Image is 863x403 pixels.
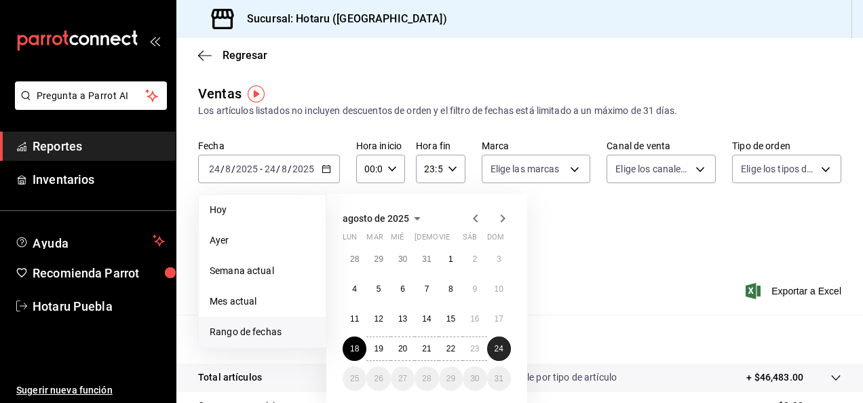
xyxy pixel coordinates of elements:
button: 29 de julio de 2025 [366,247,390,271]
abbr: 29 de agosto de 2025 [446,374,455,383]
abbr: 28 de julio de 2025 [350,254,359,264]
span: / [288,164,292,174]
abbr: 3 de agosto de 2025 [497,254,501,264]
abbr: sábado [463,233,477,247]
label: Hora fin [416,141,465,151]
button: 24 de agosto de 2025 [487,337,511,361]
abbr: 18 de agosto de 2025 [350,344,359,353]
abbr: 27 de agosto de 2025 [398,374,407,383]
abbr: 15 de agosto de 2025 [446,314,455,324]
abbr: 30 de julio de 2025 [398,254,407,264]
button: 17 de agosto de 2025 [487,307,511,331]
button: Tooltip marker [248,85,265,102]
abbr: 16 de agosto de 2025 [470,314,479,324]
button: 6 de agosto de 2025 [391,277,415,301]
button: 26 de agosto de 2025 [366,366,390,391]
abbr: martes [366,233,383,247]
abbr: 17 de agosto de 2025 [495,314,503,324]
label: Marca [482,141,591,151]
abbr: 19 de agosto de 2025 [374,344,383,353]
abbr: viernes [439,233,450,247]
span: Mes actual [210,294,315,309]
p: Total artículos [198,370,262,385]
button: 29 de agosto de 2025 [439,366,463,391]
span: / [220,164,225,174]
button: 31 de julio de 2025 [415,247,438,271]
span: Hotaru Puebla [33,297,165,315]
button: 23 de agosto de 2025 [463,337,486,361]
h3: Sucursal: Hotaru ([GEOGRAPHIC_DATA]) [236,11,447,27]
abbr: 21 de agosto de 2025 [422,344,431,353]
p: + $46,483.00 [746,370,803,385]
span: Elige los canales de venta [615,162,691,176]
button: Exportar a Excel [748,283,841,299]
button: 16 de agosto de 2025 [463,307,486,331]
abbr: 30 de agosto de 2025 [470,374,479,383]
abbr: 2 de agosto de 2025 [472,254,477,264]
span: Elige las marcas [491,162,560,176]
button: 11 de agosto de 2025 [343,307,366,331]
abbr: 29 de julio de 2025 [374,254,383,264]
abbr: 1 de agosto de 2025 [448,254,453,264]
span: agosto de 2025 [343,213,409,224]
button: 21 de agosto de 2025 [415,337,438,361]
button: 19 de agosto de 2025 [366,337,390,361]
abbr: 8 de agosto de 2025 [448,284,453,294]
label: Hora inicio [356,141,405,151]
button: 14 de agosto de 2025 [415,307,438,331]
input: ---- [292,164,315,174]
button: 7 de agosto de 2025 [415,277,438,301]
button: open_drawer_menu [149,35,160,46]
button: 4 de agosto de 2025 [343,277,366,301]
span: Inventarios [33,170,165,189]
span: Elige los tipos de orden [741,162,816,176]
span: Regresar [223,49,267,62]
button: 15 de agosto de 2025 [439,307,463,331]
abbr: 26 de agosto de 2025 [374,374,383,383]
span: Rango de fechas [210,325,315,339]
button: 10 de agosto de 2025 [487,277,511,301]
span: Sugerir nueva función [16,383,165,398]
button: 9 de agosto de 2025 [463,277,486,301]
input: -- [281,164,288,174]
abbr: 20 de agosto de 2025 [398,344,407,353]
a: Pregunta a Parrot AI [9,98,167,113]
div: Los artículos listados no incluyen descuentos de orden y el filtro de fechas está limitado a un m... [198,104,841,118]
label: Tipo de orden [732,141,841,151]
label: Fecha [198,141,340,151]
span: - [260,164,263,174]
abbr: 31 de agosto de 2025 [495,374,503,383]
input: -- [225,164,231,174]
button: Pregunta a Parrot AI [15,81,167,110]
button: 13 de agosto de 2025 [391,307,415,331]
span: Hoy [210,203,315,217]
button: 3 de agosto de 2025 [487,247,511,271]
abbr: 31 de julio de 2025 [422,254,431,264]
button: 27 de agosto de 2025 [391,366,415,391]
span: Ayer [210,233,315,248]
abbr: 28 de agosto de 2025 [422,374,431,383]
label: Canal de venta [607,141,716,151]
button: agosto de 2025 [343,210,425,227]
button: 28 de julio de 2025 [343,247,366,271]
abbr: 13 de agosto de 2025 [398,314,407,324]
span: Recomienda Parrot [33,264,165,282]
button: 5 de agosto de 2025 [366,277,390,301]
abbr: jueves [415,233,495,247]
button: 12 de agosto de 2025 [366,307,390,331]
button: 30 de agosto de 2025 [463,366,486,391]
button: 22 de agosto de 2025 [439,337,463,361]
span: / [231,164,235,174]
button: 25 de agosto de 2025 [343,366,366,391]
abbr: 22 de agosto de 2025 [446,344,455,353]
abbr: domingo [487,233,504,247]
span: Semana actual [210,264,315,278]
button: 8 de agosto de 2025 [439,277,463,301]
button: 31 de agosto de 2025 [487,366,511,391]
abbr: 12 de agosto de 2025 [374,314,383,324]
abbr: 5 de agosto de 2025 [377,284,381,294]
input: -- [208,164,220,174]
abbr: 23 de agosto de 2025 [470,344,479,353]
span: Pregunta a Parrot AI [37,89,146,103]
